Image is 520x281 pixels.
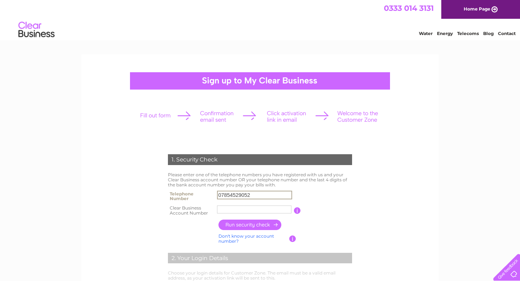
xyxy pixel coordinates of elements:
a: Contact [498,31,516,36]
a: Blog [483,31,494,36]
a: Energy [437,31,453,36]
img: logo.png [18,19,55,41]
div: 1. Security Check [168,154,352,165]
div: 2. Your Login Details [168,253,352,264]
a: Telecoms [457,31,479,36]
th: Clear Business Account Number [166,203,215,218]
div: Clear Business is a trading name of Verastar Limited (registered in [GEOGRAPHIC_DATA] No. 3667643... [90,4,431,35]
input: Information [294,207,301,214]
input: Information [289,235,296,242]
td: Please enter one of the telephone numbers you have registered with us and your Clear Business acc... [166,170,354,189]
a: 0333 014 3131 [384,4,434,13]
a: Don't know your account number? [218,233,274,244]
th: Telephone Number [166,189,215,203]
a: Water [419,31,433,36]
